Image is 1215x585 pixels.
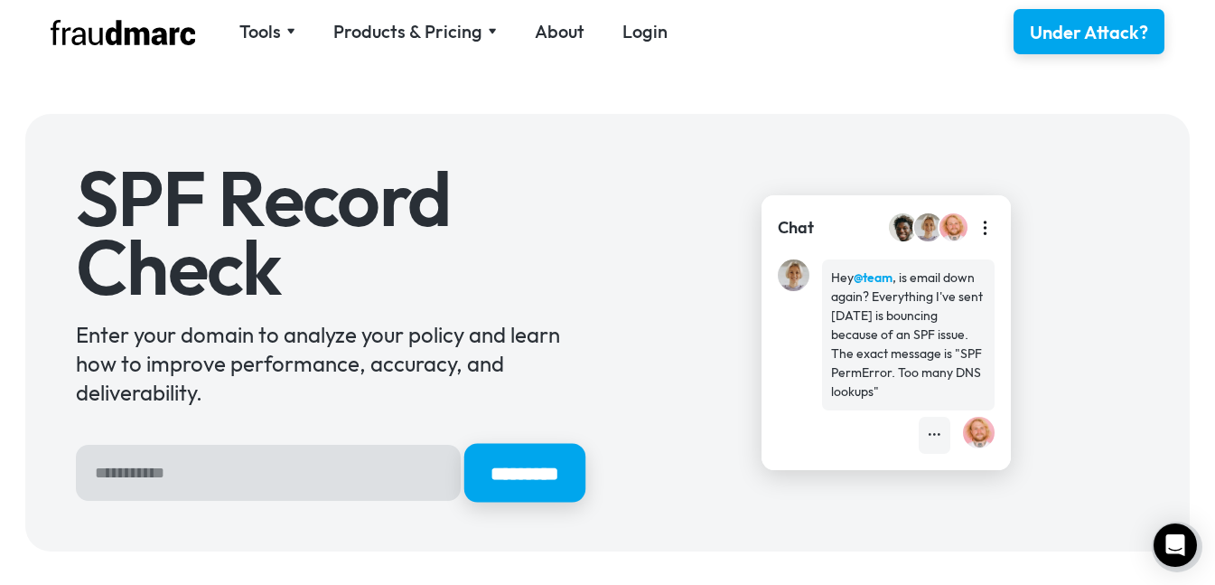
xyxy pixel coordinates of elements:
[831,269,986,401] div: Hey , is email down again? Everything I've sent [DATE] is bouncing because of an SPF issue. The e...
[239,19,281,44] div: Tools
[622,19,668,44] a: Login
[778,216,814,240] div: Chat
[854,269,893,286] strong: @team
[76,165,583,301] h1: SPF Record Check
[1014,9,1164,54] a: Under Attack?
[1154,524,1197,567] div: Open Intercom Messenger
[333,19,482,44] div: Products & Pricing
[1030,20,1148,45] div: Under Attack?
[76,320,583,407] div: Enter your domain to analyze your policy and learn how to improve performance, accuracy, and deli...
[928,426,941,445] div: •••
[535,19,584,44] a: About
